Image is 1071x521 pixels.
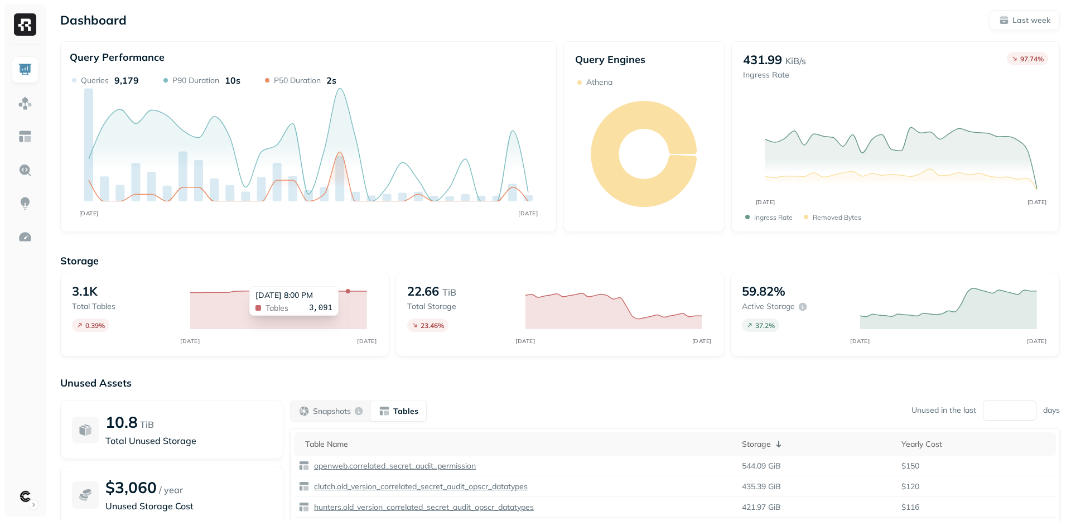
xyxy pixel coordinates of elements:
[313,406,351,417] p: Snapshots
[70,51,165,64] p: Query Performance
[60,377,1060,389] p: Unused Assets
[18,163,32,177] img: Query Explorer
[421,321,444,330] p: 23.46 %
[312,461,476,471] p: openweb.correlated_secret_audit_permission
[742,502,781,513] p: 421.97 GiB
[1027,337,1047,344] tspan: [DATE]
[692,337,712,344] tspan: [DATE]
[407,283,439,299] p: 22.66
[72,301,179,312] p: Total tables
[586,77,612,88] p: Athena
[407,301,514,312] p: Total storage
[742,301,795,312] p: Active storage
[754,213,793,221] p: Ingress Rate
[60,254,1060,267] p: Storage
[85,321,105,330] p: 0.39 %
[225,75,240,86] p: 10s
[114,75,139,86] p: 9,179
[1020,55,1044,63] p: 97.74 %
[442,286,456,299] p: TiB
[60,12,127,28] p: Dashboard
[140,418,154,431] p: TiB
[312,502,534,513] p: hunters.old_version_correlated_secret_audit_opscr_datatypes
[312,481,528,492] p: clutch.old_version_correlated_secret_audit_opscr_datatypes
[105,499,272,513] p: Unused Storage Cost
[1012,15,1050,26] p: Last week
[518,210,538,217] tspan: [DATE]
[901,439,1051,450] div: Yearly Cost
[901,502,1051,513] p: $116
[181,337,200,344] tspan: [DATE]
[298,501,310,513] img: table
[172,75,219,86] p: P90 Duration
[911,405,976,416] p: Unused in the last
[17,489,33,504] img: Clutch
[298,481,310,492] img: table
[1027,199,1046,206] tspan: [DATE]
[18,230,32,244] img: Optimization
[742,481,781,492] p: 435.39 GiB
[310,461,476,471] a: openweb.correlated_secret_audit_permission
[81,75,109,86] p: Queries
[901,461,1051,471] p: $150
[298,460,310,471] img: table
[14,13,36,36] img: Ryft
[785,54,806,67] p: KiB/s
[742,283,785,299] p: 59.82%
[990,10,1060,30] button: Last week
[742,437,892,451] div: Storage
[79,210,99,217] tspan: [DATE]
[105,477,157,497] p: $3,060
[1043,405,1060,416] p: days
[755,199,775,206] tspan: [DATE]
[105,434,272,447] p: Total Unused Storage
[515,337,535,344] tspan: [DATE]
[305,439,733,450] div: Table Name
[393,406,418,417] p: Tables
[18,129,32,144] img: Asset Explorer
[743,52,782,67] p: 431.99
[742,461,781,471] p: 544.09 GiB
[310,481,528,492] a: clutch.old_version_correlated_secret_audit_opscr_datatypes
[813,213,861,221] p: Removed bytes
[18,62,32,77] img: Dashboard
[326,75,336,86] p: 2s
[274,75,321,86] p: P50 Duration
[18,196,32,211] img: Insights
[743,70,806,80] p: Ingress Rate
[755,321,775,330] p: 37.2 %
[159,483,183,496] p: / year
[851,337,870,344] tspan: [DATE]
[18,96,32,110] img: Assets
[575,53,713,66] p: Query Engines
[105,412,138,432] p: 10.8
[72,283,98,299] p: 3.1K
[357,337,377,344] tspan: [DATE]
[901,481,1051,492] p: $120
[310,502,534,513] a: hunters.old_version_correlated_secret_audit_opscr_datatypes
